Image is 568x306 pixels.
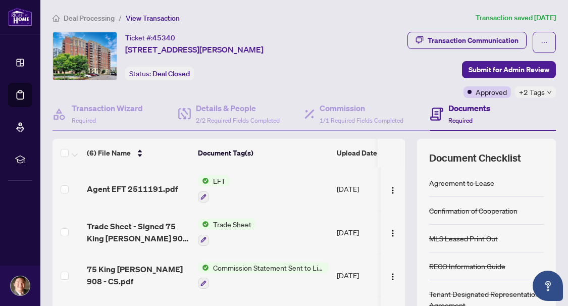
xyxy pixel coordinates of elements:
div: Transaction Communication [428,32,519,48]
h4: Documents [448,102,490,114]
span: Deal Processing [64,14,115,23]
span: View Transaction [126,14,180,23]
button: Submit for Admin Review [462,61,556,78]
span: Deal Closed [152,69,190,78]
span: (6) File Name [87,147,131,159]
span: down [547,90,552,95]
span: Approved [476,86,507,97]
h4: Transaction Wizard [72,102,143,114]
img: Status Icon [198,175,209,186]
span: EFT [209,175,230,186]
span: 1/1 Required Fields Completed [320,117,403,124]
span: Trade Sheet - Signed 75 King [PERSON_NAME] 908 - N12266444.pdf [87,220,190,244]
div: Agreement to Lease [429,177,494,188]
button: Open asap [533,271,563,301]
h4: Details & People [196,102,280,114]
span: ellipsis [541,39,548,46]
button: Logo [385,181,401,197]
button: Logo [385,267,401,283]
article: Transaction saved [DATE] [476,12,556,24]
img: IMG-N12266444_1.jpg [53,32,117,80]
th: Upload Date [333,139,401,167]
button: Status IconTrade Sheet [198,219,255,246]
span: Commission Statement Sent to Listing Brokerage [209,262,329,273]
span: [STREET_ADDRESS][PERSON_NAME] [125,43,264,56]
img: Profile Icon [11,276,30,295]
div: Confirmation of Cooperation [429,205,518,216]
button: Status IconCommission Statement Sent to Listing Brokerage [198,262,329,289]
div: MLS Leased Print Out [429,233,498,244]
span: Document Checklist [429,151,521,165]
img: Logo [389,186,397,194]
span: home [53,15,60,22]
img: Status Icon [198,262,209,273]
h4: Commission [320,102,403,114]
td: [DATE] [333,167,401,211]
img: Logo [389,273,397,281]
span: Required [448,117,473,124]
th: (6) File Name [83,139,194,167]
td: [DATE] [333,211,401,254]
span: 45340 [152,33,175,42]
li: / [119,12,122,24]
img: Logo [389,229,397,237]
th: Document Tag(s) [194,139,333,167]
td: [DATE] [333,254,401,297]
span: 75 King [PERSON_NAME] 908 - CS.pdf [87,263,190,287]
span: Upload Date [337,147,377,159]
img: Status Icon [198,219,209,230]
button: Transaction Communication [407,32,527,49]
span: Required [72,117,96,124]
div: Status: [125,67,194,80]
span: Submit for Admin Review [469,62,549,78]
button: Logo [385,224,401,240]
span: Trade Sheet [209,219,255,230]
span: 2/2 Required Fields Completed [196,117,280,124]
button: Status IconEFT [198,175,230,202]
div: Ticket #: [125,32,175,43]
img: logo [8,8,32,26]
span: Agent EFT 2511191.pdf [87,183,178,195]
span: +2 Tags [519,86,545,98]
div: RECO Information Guide [429,261,505,272]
